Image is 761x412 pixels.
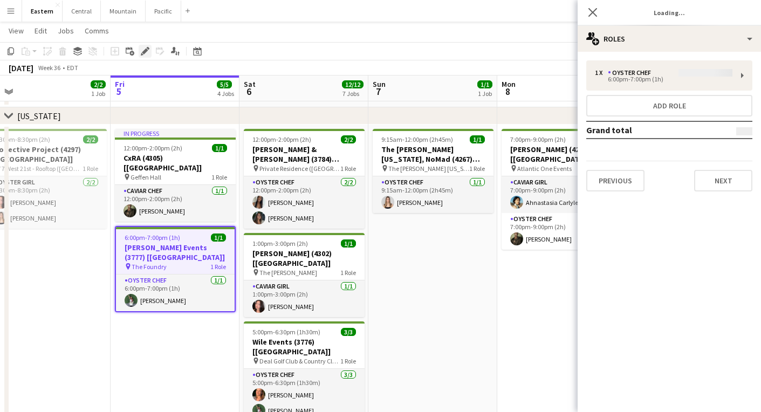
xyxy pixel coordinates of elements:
span: Fri [115,79,125,89]
div: 7 Jobs [342,90,363,98]
span: 6 [242,85,256,98]
div: 1 Job [91,90,105,98]
h3: [PERSON_NAME] Events (3777) [[GEOGRAPHIC_DATA]] [116,243,235,262]
a: Comms [80,24,113,38]
span: Comms [85,26,109,36]
a: Edit [30,24,51,38]
h3: [PERSON_NAME] (4285) [[GEOGRAPHIC_DATA]] [502,145,622,164]
a: Jobs [53,24,78,38]
span: View [9,26,24,36]
span: Deal Golf Club & Country Club ([GEOGRAPHIC_DATA], [GEOGRAPHIC_DATA]) [259,357,340,365]
span: 1/1 [212,144,227,152]
div: EDT [67,64,78,72]
app-card-role: Oyster Chef1/19:15am-12:00pm (2h45m)[PERSON_NAME] [373,176,493,213]
span: 7:00pm-9:00pm (2h) [510,135,566,143]
span: 8 [500,85,516,98]
a: View [4,24,28,38]
span: 5 [113,85,125,98]
span: The Foundry [132,263,167,271]
h3: The [PERSON_NAME] [US_STATE], NoMad (4267) [[GEOGRAPHIC_DATA]] [373,145,493,164]
span: 1/1 [211,234,226,242]
span: 2/2 [91,80,106,88]
app-job-card: 9:15am-12:00pm (2h45m)1/1The [PERSON_NAME] [US_STATE], NoMad (4267) [[GEOGRAPHIC_DATA]] The [PERS... [373,129,493,213]
span: The [PERSON_NAME] [US_STATE], NoMad [388,164,469,173]
span: 7 [371,85,386,98]
span: 1 Role [340,269,356,277]
span: The [PERSON_NAME] [259,269,317,277]
app-job-card: 12:00pm-2:00pm (2h)2/2[PERSON_NAME] & [PERSON_NAME] (3784) [[GEOGRAPHIC_DATA]] Private Residence ... [244,129,365,229]
span: 1/1 [477,80,492,88]
span: Edit [35,26,47,36]
span: 1:00pm-3:00pm (2h) [252,239,308,248]
app-job-card: 1:00pm-3:00pm (2h)1/1[PERSON_NAME] (4302) [[GEOGRAPHIC_DATA]] The [PERSON_NAME]1 RoleCaviar Girl1... [244,233,365,317]
span: 1 Role [210,263,226,271]
button: Pacific [146,1,181,22]
button: Eastern [22,1,63,22]
h3: CxRA (4305) [[GEOGRAPHIC_DATA]] [115,153,236,173]
span: Atlantic One Events [517,164,572,173]
button: Mountain [101,1,146,22]
span: Geffen Hall [131,173,161,181]
span: Sat [244,79,256,89]
app-card-role: Caviar Girl1/11:00pm-3:00pm (2h)[PERSON_NAME] [244,280,365,317]
span: 2/2 [341,135,356,143]
div: In progress [115,129,236,138]
span: 6:00pm-7:00pm (1h) [125,234,180,242]
app-job-card: In progress12:00pm-2:00pm (2h)1/1CxRA (4305) [[GEOGRAPHIC_DATA]] Geffen Hall1 RoleCaviar Chef1/11... [115,129,236,222]
app-card-role: Oyster Chef1/17:00pm-9:00pm (2h)[PERSON_NAME] [502,213,622,250]
app-card-role: Oyster Chef2/212:00pm-2:00pm (2h)[PERSON_NAME][PERSON_NAME] [244,176,365,229]
app-job-card: 7:00pm-9:00pm (2h)2/2[PERSON_NAME] (4285) [[GEOGRAPHIC_DATA]] Atlantic One Events2 RolesCaviar Gi... [502,129,622,250]
app-card-role: Oyster Chef1/16:00pm-7:00pm (1h)[PERSON_NAME] [116,274,235,311]
h3: [PERSON_NAME] (4302) [[GEOGRAPHIC_DATA]] [244,249,365,268]
span: 9:15am-12:00pm (2h45m) [381,135,453,143]
span: 1 Role [83,164,98,173]
div: 1 Job [478,90,492,98]
div: [US_STATE] [17,111,61,121]
div: Roles [578,26,761,52]
span: 2/2 [83,135,98,143]
span: 1 Role [469,164,485,173]
h3: Loading... [578,5,761,19]
span: Mon [502,79,516,89]
span: Jobs [58,26,74,36]
span: 12:00pm-2:00pm (2h) [252,135,311,143]
button: Next [694,170,752,191]
app-card-role: Caviar Chef1/112:00pm-2:00pm (2h)[PERSON_NAME] [115,185,236,222]
span: 12/12 [342,80,364,88]
span: 1 Role [211,173,227,181]
span: Sun [373,79,386,89]
h3: [PERSON_NAME] & [PERSON_NAME] (3784) [[GEOGRAPHIC_DATA]] [244,145,365,164]
span: Week 36 [36,64,63,72]
span: 12:00pm-2:00pm (2h) [124,144,182,152]
span: 1/1 [470,135,485,143]
span: 3/3 [341,328,356,336]
div: [DATE] [9,63,33,73]
span: 5/5 [217,80,232,88]
td: Grand total [586,121,708,139]
div: 4 Jobs [217,90,234,98]
h3: Wile Events (3776) [[GEOGRAPHIC_DATA]] [244,337,365,356]
span: 1 Role [340,164,356,173]
button: Add role [586,95,752,116]
button: Previous [586,170,645,191]
span: Private Residence ([GEOGRAPHIC_DATA], [GEOGRAPHIC_DATA]) [259,164,340,173]
span: 1 Role [340,357,356,365]
button: Central [63,1,101,22]
app-card-role: Caviar Girl1/17:00pm-9:00pm (2h)Ahnastasia Carlyle [502,176,622,213]
app-job-card: 6:00pm-7:00pm (1h)1/1[PERSON_NAME] Events (3777) [[GEOGRAPHIC_DATA]] The Foundry1 RoleOyster Chef... [115,226,236,312]
span: 1/1 [341,239,356,248]
span: 5:00pm-6:30pm (1h30m) [252,328,320,336]
span: 7 West 21st - Rooftop ([GEOGRAPHIC_DATA]) [2,164,83,173]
